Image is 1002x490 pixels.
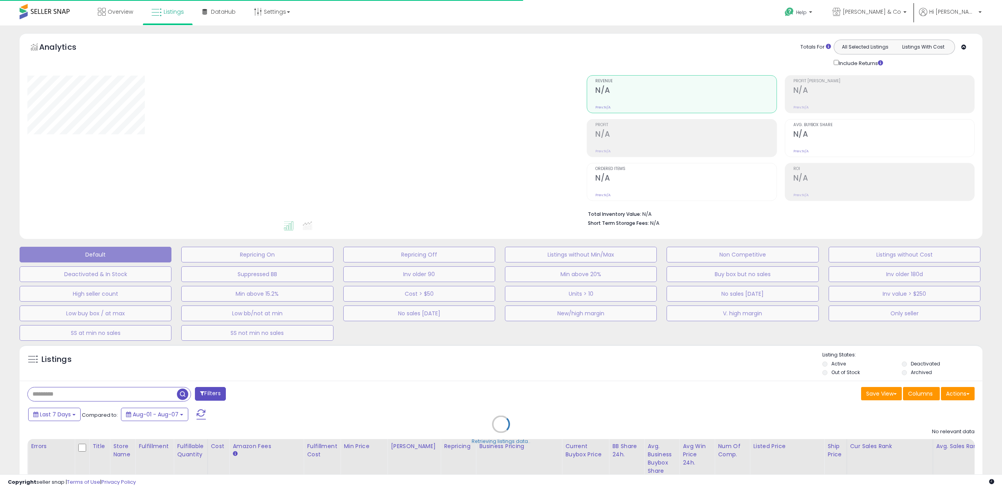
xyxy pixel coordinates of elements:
[796,9,807,16] span: Help
[211,8,236,16] span: DataHub
[836,42,894,52] button: All Selected Listings
[588,220,649,226] b: Short Term Storage Fees:
[343,306,495,321] button: No sales [DATE]
[181,266,333,282] button: Suppressed BB
[595,193,611,197] small: Prev: N/A
[650,219,660,227] span: N/A
[793,174,974,184] h2: N/A
[595,105,611,110] small: Prev: N/A
[588,211,641,217] b: Total Inventory Value:
[181,247,333,262] button: Repricing On
[505,306,657,321] button: New/high margin
[181,306,333,321] button: Low bb/not at min
[829,247,980,262] button: Listings without Cost
[164,8,184,16] span: Listings
[829,266,980,282] button: Inv older 180d
[595,86,776,96] h2: N/A
[181,325,333,341] button: SS not min no sales
[779,1,820,25] a: Help
[472,438,530,445] div: Retrieving listings data..
[20,286,171,302] button: High seller count
[793,193,809,197] small: Prev: N/A
[595,79,776,83] span: Revenue
[505,266,657,282] button: Min above 20%
[343,286,495,302] button: Cost > $50
[800,43,831,51] div: Totals For
[793,105,809,110] small: Prev: N/A
[784,7,794,17] i: Get Help
[595,149,611,154] small: Prev: N/A
[595,123,776,127] span: Profit
[828,58,892,67] div: Include Returns
[667,266,818,282] button: Buy box but no sales
[829,286,980,302] button: Inv value > $250
[8,479,136,486] div: seller snap | |
[108,8,133,16] span: Overview
[505,247,657,262] button: Listings without Min/Max
[667,247,818,262] button: Non Competitive
[181,286,333,302] button: Min above 15.2%
[919,8,982,25] a: Hi [PERSON_NAME]
[793,79,974,83] span: Profit [PERSON_NAME]
[929,8,976,16] span: Hi [PERSON_NAME]
[39,42,92,54] h5: Analytics
[343,266,495,282] button: Inv older 90
[595,174,776,184] h2: N/A
[20,247,171,262] button: Default
[588,209,969,218] li: N/A
[20,325,171,341] button: SS at min no sales
[793,123,974,127] span: Avg. Buybox Share
[843,8,901,16] span: [PERSON_NAME] & Co
[667,306,818,321] button: V. high margin
[793,149,809,154] small: Prev: N/A
[595,167,776,171] span: Ordered Items
[667,286,818,302] button: No sales [DATE]
[894,42,952,52] button: Listings With Cost
[20,306,171,321] button: Low buy box / at max
[793,86,974,96] h2: N/A
[8,478,36,486] strong: Copyright
[20,266,171,282] button: Deactivated & In Stock
[343,247,495,262] button: Repricing Off
[793,167,974,171] span: ROI
[793,130,974,140] h2: N/A
[829,306,980,321] button: Only seller
[595,130,776,140] h2: N/A
[505,286,657,302] button: Units > 10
